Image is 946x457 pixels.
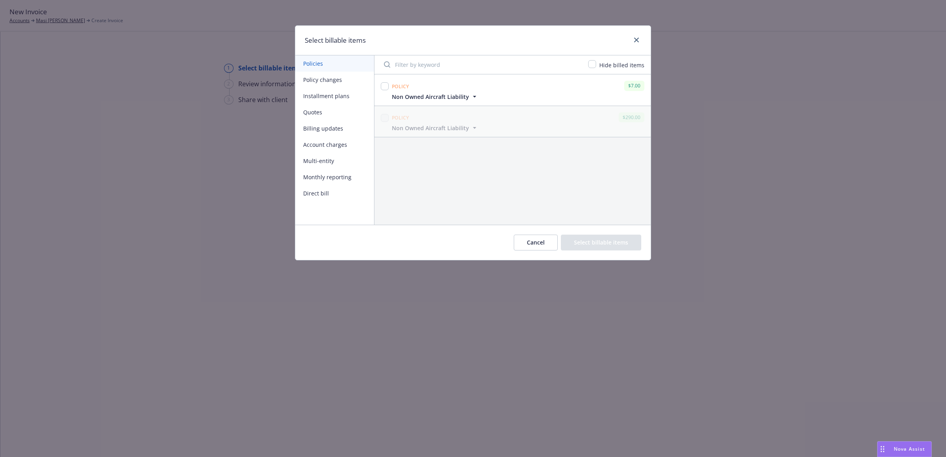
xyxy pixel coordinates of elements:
div: Drag to move [878,442,887,457]
span: Policy [392,114,409,121]
button: Non Owned Aircraft Liability [392,93,479,101]
span: Non Owned Aircraft Liability [392,124,469,132]
button: Monthly reporting [295,169,374,185]
button: Billing updates [295,120,374,137]
button: Nova Assist [877,441,932,457]
h1: Select billable items [305,35,366,46]
button: Direct bill [295,185,374,201]
button: Account charges [295,137,374,153]
a: close [632,35,641,45]
button: Policy changes [295,72,374,88]
button: Policies [295,55,374,72]
input: Filter by keyword [379,57,583,72]
button: Cancel [514,235,558,250]
div: $7.00 [624,81,644,91]
span: Policy [392,83,409,90]
span: Nova Assist [894,446,925,452]
button: Multi-entity [295,153,374,169]
button: Non Owned Aircraft Liability [392,124,479,132]
button: Quotes [295,104,374,120]
button: Installment plans [295,88,374,104]
span: Non Owned Aircraft Liability [392,93,469,101]
span: Policy$290.00Non Owned Aircraft Liability [374,106,651,137]
span: Hide billed items [599,61,644,69]
div: $290.00 [619,112,644,122]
